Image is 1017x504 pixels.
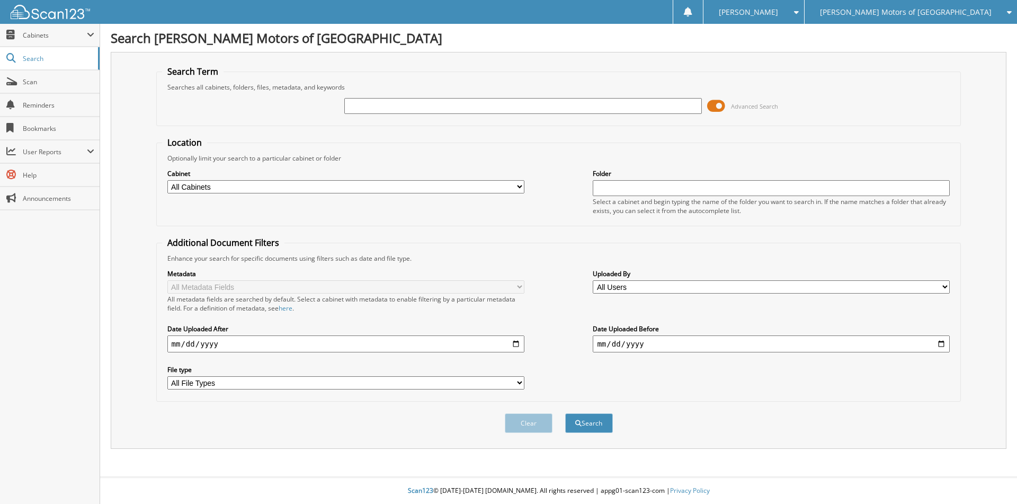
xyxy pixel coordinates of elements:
span: Bookmarks [23,124,94,133]
div: © [DATE]-[DATE] [DOMAIN_NAME]. All rights reserved | appg01-scan123-com | [100,478,1017,504]
legend: Search Term [162,66,224,77]
span: Announcements [23,194,94,203]
button: Search [565,413,613,433]
a: here [279,304,292,313]
legend: Location [162,137,207,148]
span: Cabinets [23,31,87,40]
span: Scan [23,77,94,86]
input: end [593,335,950,352]
span: User Reports [23,147,87,156]
label: Date Uploaded Before [593,324,950,333]
div: Select a cabinet and begin typing the name of the folder you want to search in. If the name match... [593,197,950,215]
span: Reminders [23,101,94,110]
img: scan123-logo-white.svg [11,5,90,19]
label: Folder [593,169,950,178]
input: start [167,335,524,352]
div: Optionally limit your search to a particular cabinet or folder [162,154,956,163]
span: Scan123 [408,486,433,495]
span: Help [23,171,94,180]
span: [PERSON_NAME] [719,9,778,15]
div: Searches all cabinets, folders, files, metadata, and keywords [162,83,956,92]
h1: Search [PERSON_NAME] Motors of [GEOGRAPHIC_DATA] [111,29,1006,47]
label: Date Uploaded After [167,324,524,333]
span: Advanced Search [731,102,778,110]
span: Search [23,54,93,63]
label: Metadata [167,269,524,278]
a: Privacy Policy [670,486,710,495]
label: Cabinet [167,169,524,178]
label: File type [167,365,524,374]
span: [PERSON_NAME] Motors of [GEOGRAPHIC_DATA] [820,9,992,15]
button: Clear [505,413,552,433]
legend: Additional Document Filters [162,237,284,249]
div: Enhance your search for specific documents using filters such as date and file type. [162,254,956,263]
label: Uploaded By [593,269,950,278]
div: All metadata fields are searched by default. Select a cabinet with metadata to enable filtering b... [167,295,524,313]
